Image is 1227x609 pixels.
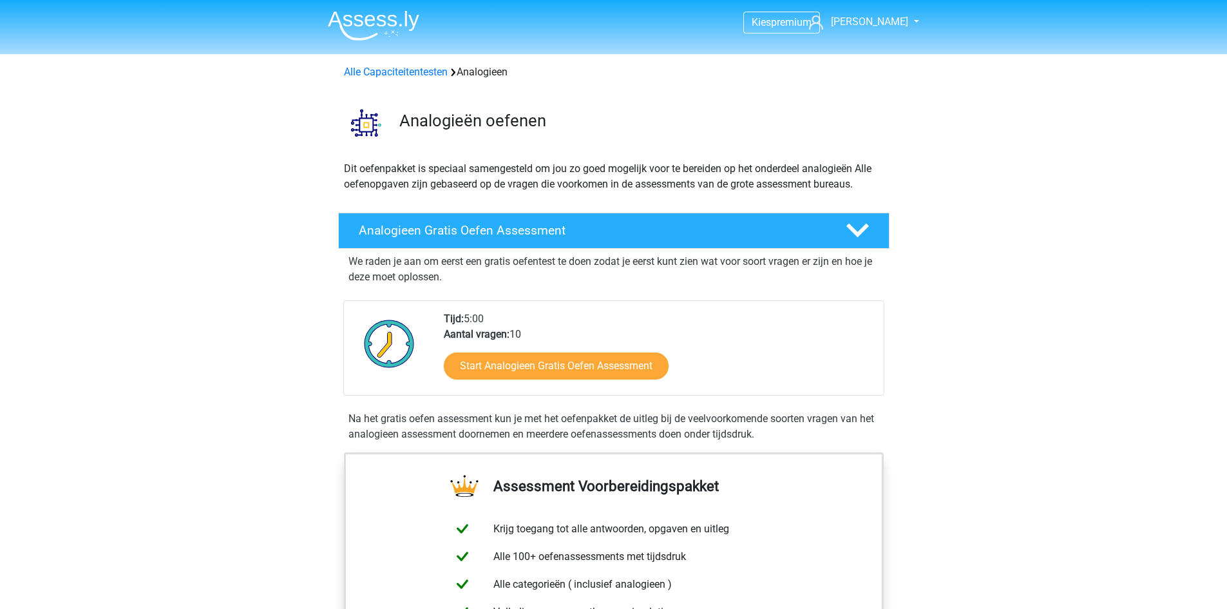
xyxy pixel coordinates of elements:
span: premium [771,16,812,28]
div: 5:00 10 [434,311,883,395]
b: Tijd: [444,313,464,325]
img: Assessly [328,10,419,41]
img: analogieen [339,95,394,150]
span: Kies [752,16,771,28]
img: Klok [357,311,422,376]
p: We raden je aan om eerst een gratis oefentest te doen zodat je eerst kunt zien wat voor soort vra... [348,254,879,285]
span: [PERSON_NAME] [831,15,908,28]
a: Alle Capaciteitentesten [344,66,448,78]
a: Kiespremium [744,14,819,31]
h3: Analogieën oefenen [399,111,879,131]
h4: Analogieen Gratis Oefen Assessment [359,223,825,238]
b: Aantal vragen: [444,328,509,340]
a: [PERSON_NAME] [804,14,909,30]
a: Analogieen Gratis Oefen Assessment [333,213,895,249]
div: Analogieen [339,64,889,80]
a: Start Analogieen Gratis Oefen Assessment [444,353,669,380]
p: Dit oefenpakket is speciaal samengesteld om jou zo goed mogelijk voor te bereiden op het onderdee... [344,161,884,192]
div: Na het gratis oefen assessment kun je met het oefenpakket de uitleg bij de veelvoorkomende soorte... [343,411,884,442]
